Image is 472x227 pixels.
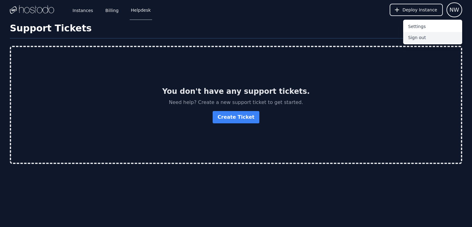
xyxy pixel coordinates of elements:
p: Need help? Create a new support ticket to get started. [169,99,303,106]
button: User menu [446,2,462,17]
span: NW [450,6,459,14]
button: Create Ticket [213,111,259,123]
h1: Support Tickets [10,23,92,34]
button: Sign out [403,32,462,43]
img: Logo [10,5,54,14]
span: Deploy Instance [403,7,437,13]
button: Settings [403,21,462,32]
h2: You don't have any support tickets. [162,86,310,96]
button: Deploy Instance [390,4,443,16]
